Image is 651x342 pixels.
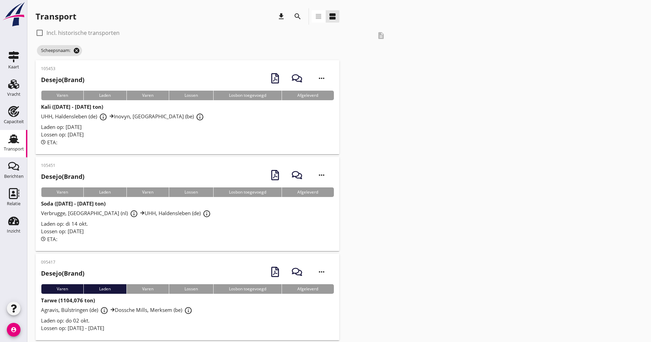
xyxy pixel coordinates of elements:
div: Afgeleverd [282,284,334,294]
span: Agravis, Bülstringen (de) Dossche Mills, Merksem (be) [41,306,194,313]
div: Lossen [169,284,213,294]
i: account_circle [7,323,21,337]
div: Laden [83,91,126,100]
div: Losbon toegevoegd [213,187,282,197]
a: 095417Desejo(Brand)VarenLadenVarenLossenLosbon toegevoegdAfgeleverdTarwe (1104,076 ton)Agravis, B... [36,254,339,340]
div: Laden [83,187,126,197]
div: Afgeleverd [282,187,334,197]
p: 105451 [41,162,84,169]
i: more_horiz [312,166,331,185]
a: 105453Desejo(Brand)VarenLadenVarenLossenLosbon toegevoegdAfgeleverdKali ([DATE] - [DATE] ton)UHH,... [36,60,339,154]
div: Capaciteit [4,119,24,124]
p: 105453 [41,66,84,72]
p: 095417 [41,259,84,265]
div: Varen [41,187,83,197]
span: Verbrugge, [GEOGRAPHIC_DATA] (nl) UHH, Haldensleben (de) [41,210,213,216]
i: info_outline [203,210,211,218]
div: Lossen [169,91,213,100]
span: Lossen op: [DATE] - [DATE] [41,325,104,331]
strong: Desejo [41,172,62,181]
i: info_outline [99,113,107,121]
span: Laden op: do 02 okt. [41,317,90,324]
img: logo-small.a267ee39.svg [1,2,26,27]
div: Berichten [4,174,24,179]
i: more_horiz [312,69,331,88]
div: Afgeleverd [282,91,334,100]
div: Varen [126,187,169,197]
div: Varen [41,284,83,294]
i: more_horiz [312,262,331,281]
h2: (Brand) [41,75,84,84]
div: Transport [36,11,76,22]
i: info_outline [184,306,192,315]
i: info_outline [130,210,138,218]
div: Varen [41,91,83,100]
span: Laden op: [DATE] [41,123,82,130]
a: 105451Desejo(Brand)VarenLadenVarenLossenLosbon toegevoegdAfgeleverdSoda ([DATE] - [DATE] ton)Verb... [36,157,339,251]
span: ETA: [47,236,57,242]
h2: (Brand) [41,172,84,181]
div: Losbon toegevoegd [213,91,282,100]
i: cancel [73,47,80,54]
div: Kaart [8,65,19,69]
label: Incl. historische transporten [46,29,120,36]
div: Laden [83,284,126,294]
div: Lossen [169,187,213,197]
div: Vracht [7,92,21,96]
strong: Soda ([DATE] - [DATE] ton) [41,200,106,207]
i: view_agenda [328,12,337,21]
i: info_outline [196,113,204,121]
i: download [277,12,285,21]
strong: Kali ([DATE] - [DATE] ton) [41,103,103,110]
h2: (Brand) [41,269,84,278]
span: Lossen op: [DATE] [41,131,84,138]
div: Losbon toegevoegd [213,284,282,294]
i: search [294,12,302,21]
span: Laden op: di 14 okt. [41,220,88,227]
span: UHH, Haldensleben (de) Inovyn, [GEOGRAPHIC_DATA] (be) [41,113,206,120]
span: ETA: [47,139,57,146]
strong: Tarwe (1104,076 ton) [41,297,95,304]
strong: Desejo [41,76,62,84]
div: Transport [4,147,24,151]
strong: Desejo [41,269,62,277]
div: Varen [126,284,169,294]
span: Lossen op: [DATE] [41,228,84,235]
span: Scheepsnaam: [37,45,82,56]
div: Varen [126,91,169,100]
div: Inzicht [7,229,21,233]
i: view_headline [314,12,323,21]
i: info_outline [100,306,108,315]
div: Relatie [7,201,21,206]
